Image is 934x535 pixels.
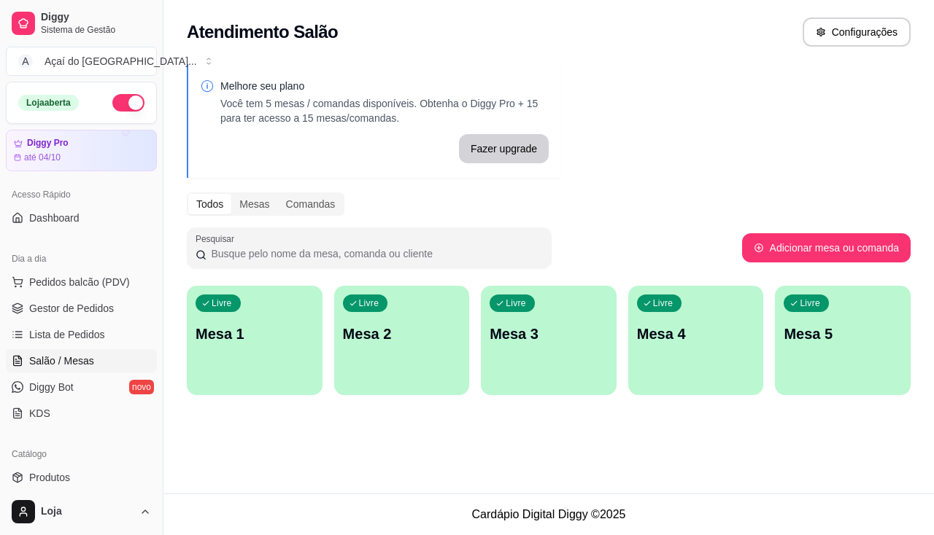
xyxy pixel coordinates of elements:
[41,505,134,518] span: Loja
[220,96,549,125] p: Você tem 5 mesas / comandas disponíveis. Obtenha o Diggy Pro + 15 para ter acesso a 15 mesas/coma...
[41,11,151,24] span: Diggy
[343,324,461,344] p: Mesa 2
[27,138,69,149] article: Diggy Pro
[6,323,157,346] a: Lista de Pedidos
[628,286,764,395] button: LivreMesa 4
[653,297,674,309] p: Livre
[196,324,314,344] p: Mesa 1
[481,286,617,395] button: LivreMesa 3
[803,17,911,47] button: Configurações
[6,349,157,372] a: Salão / Mesas
[6,402,157,425] a: KDS
[29,470,70,485] span: Produtos
[187,20,338,44] h2: Atendimento Salão
[6,466,157,489] a: Produtos
[29,211,80,225] span: Dashboard
[334,286,470,395] button: LivreMesa 2
[800,297,820,309] p: Livre
[6,130,157,171] a: Diggy Proaté 04/10
[29,354,94,368] span: Salão / Mesas
[6,297,157,320] a: Gestor de Pedidos
[18,54,33,69] span: A
[220,79,549,93] p: Melhore seu plano
[212,297,232,309] p: Livre
[6,183,157,206] div: Acesso Rápido
[196,233,239,245] label: Pesquisar
[6,270,157,294] button: Pedidos balcão (PDV)
[24,152,61,163] article: até 04/10
[775,286,911,395] button: LivreMesa 5
[506,297,526,309] p: Livre
[6,6,157,41] a: DiggySistema de Gestão
[29,380,74,394] span: Diggy Bot
[112,94,144,112] button: Alterar Status
[637,324,755,344] p: Mesa 4
[6,375,157,399] a: Diggy Botnovo
[278,194,344,214] div: Comandas
[207,246,543,261] input: Pesquisar
[187,286,323,395] button: LivreMesa 1
[6,494,157,529] button: Loja
[742,233,911,262] button: Adicionar mesa ou comanda
[45,54,197,69] div: Açaí do [GEOGRAPHIC_DATA] ...
[29,301,114,316] span: Gestor de Pedidos
[18,95,79,111] div: Loja aberta
[29,406,50,421] span: KDS
[6,247,157,270] div: Dia a dia
[231,194,277,214] div: Mesas
[784,324,902,344] p: Mesa 5
[29,327,105,342] span: Lista de Pedidos
[459,134,549,163] button: Fazer upgrade
[359,297,379,309] p: Livre
[6,206,157,230] a: Dashboard
[41,24,151,36] span: Sistema de Gestão
[188,194,231,214] div: Todos
[163,493,934,535] footer: Cardápio Digital Diggy © 2025
[29,275,130,289] span: Pedidos balcão (PDV)
[490,324,608,344] p: Mesa 3
[6,47,157,76] button: Select a team
[6,442,157,466] div: Catálogo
